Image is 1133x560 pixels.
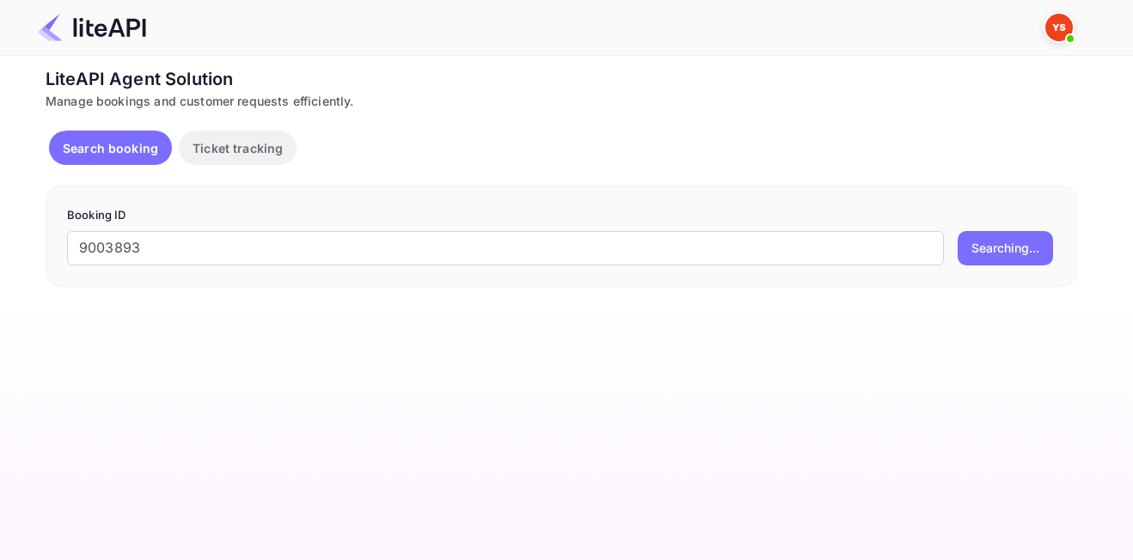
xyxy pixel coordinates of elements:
[67,207,1056,224] p: Booking ID
[38,14,146,41] img: LiteAPI Logo
[958,231,1053,265] button: Searching...
[46,66,1077,92] div: LiteAPI Agent Solution
[193,139,283,157] p: Ticket tracking
[67,231,944,265] input: Enter Booking ID (e.g., 63782194)
[46,92,1077,110] div: Manage bookings and customer requests efficiently.
[1045,14,1073,41] img: Yandex Support
[63,139,158,157] p: Search booking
